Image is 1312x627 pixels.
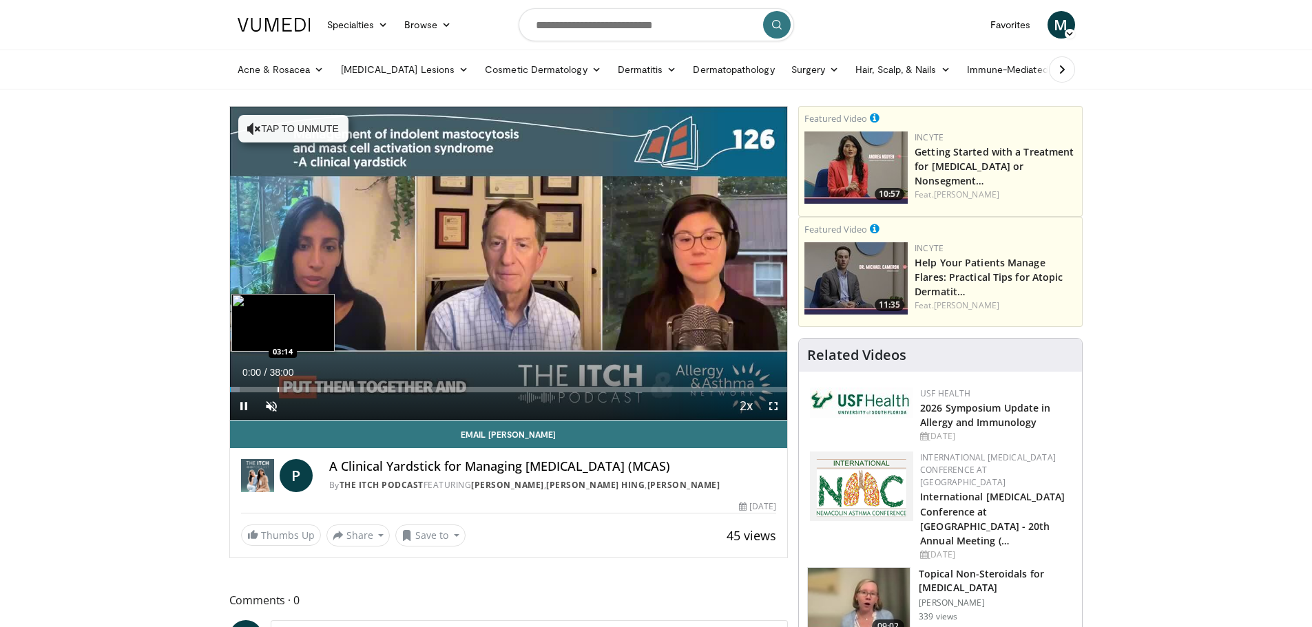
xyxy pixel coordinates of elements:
[810,387,913,418] img: 6ba8804a-8538-4002-95e7-a8f8012d4a11.png.150x105_q85_autocrop_double_scale_upscale_version-0.2.jpg
[804,131,908,204] img: e02a99de-beb8-4d69-a8cb-018b1ffb8f0c.png.150x105_q85_crop-smart_upscale.jpg
[810,451,913,521] img: 9485e4e4-7c5e-4f02-b036-ba13241ea18b.png.150x105_q85_autocrop_double_scale_upscale_version-0.2.png
[229,56,333,83] a: Acne & Rosacea
[920,451,1056,488] a: International [MEDICAL_DATA] Conference at [GEOGRAPHIC_DATA]
[732,392,760,420] button: Playback Rate
[727,527,776,544] span: 45 views
[804,112,867,125] small: Featured Video
[915,299,1076,312] div: Feat.
[760,392,787,420] button: Fullscreen
[396,11,459,39] a: Browse
[477,56,609,83] a: Cosmetic Dermatology
[739,500,776,513] div: [DATE]
[238,18,311,32] img: VuMedi Logo
[319,11,397,39] a: Specialties
[934,299,999,311] a: [PERSON_NAME]
[333,56,477,83] a: [MEDICAL_DATA] Lesions
[519,8,794,41] input: Search topics, interventions
[982,11,1039,39] a: Favorites
[915,131,944,143] a: Incyte
[241,459,274,492] img: THE ITCH PODCAST
[875,299,904,311] span: 11:35
[685,56,782,83] a: Dermatopathology
[875,188,904,200] span: 10:57
[920,490,1065,546] a: International [MEDICAL_DATA] Conference at [GEOGRAPHIC_DATA] - 20th Annual Meeting (…
[920,387,970,399] a: USF Health
[280,459,313,492] a: P
[920,549,1071,561] div: [DATE]
[610,56,685,83] a: Dermatitis
[804,131,908,204] a: 10:57
[919,567,1074,595] h3: Topical Non-Steroidals for [MEDICAL_DATA]
[329,479,777,491] div: By FEATURING , ,
[546,479,645,491] a: [PERSON_NAME] Hing
[241,524,321,546] a: Thumbs Up
[915,145,1074,187] a: Getting Started with a Treatment for [MEDICAL_DATA] or Nonsegment…
[340,479,424,491] a: THE ITCH PODCAST
[783,56,848,83] a: Surgery
[647,479,720,491] a: [PERSON_NAME]
[804,223,867,235] small: Featured Video
[807,347,906,363] h4: Related Videos
[238,115,348,142] button: Tap to unmute
[329,459,777,474] h4: A Clinical Yardstick for Managing [MEDICAL_DATA] (MCAS)
[920,430,1071,443] div: [DATE]
[471,479,544,491] a: [PERSON_NAME]
[229,591,789,609] span: Comments 0
[919,611,957,622] p: 339 views
[231,294,335,352] img: image.jpeg
[242,367,261,378] span: 0:00
[269,367,293,378] span: 38:00
[959,56,1070,83] a: Immune-Mediated
[230,107,788,421] video-js: Video Player
[934,189,999,200] a: [PERSON_NAME]
[919,597,1074,608] p: [PERSON_NAME]
[230,392,258,420] button: Pause
[230,421,788,448] a: Email [PERSON_NAME]
[804,242,908,315] a: 11:35
[258,392,285,420] button: Unmute
[395,524,466,546] button: Save to
[264,367,267,378] span: /
[915,189,1076,201] div: Feat.
[915,242,944,254] a: Incyte
[847,56,958,83] a: Hair, Scalp, & Nails
[1048,11,1075,39] a: M
[326,524,391,546] button: Share
[915,256,1063,298] a: Help Your Patients Manage Flares: Practical Tips for Atopic Dermatit…
[230,387,788,392] div: Progress Bar
[920,401,1050,429] a: 2026 Symposium Update in Allergy and Immunology
[804,242,908,315] img: 601112bd-de26-4187-b266-f7c9c3587f14.png.150x105_q85_crop-smart_upscale.jpg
